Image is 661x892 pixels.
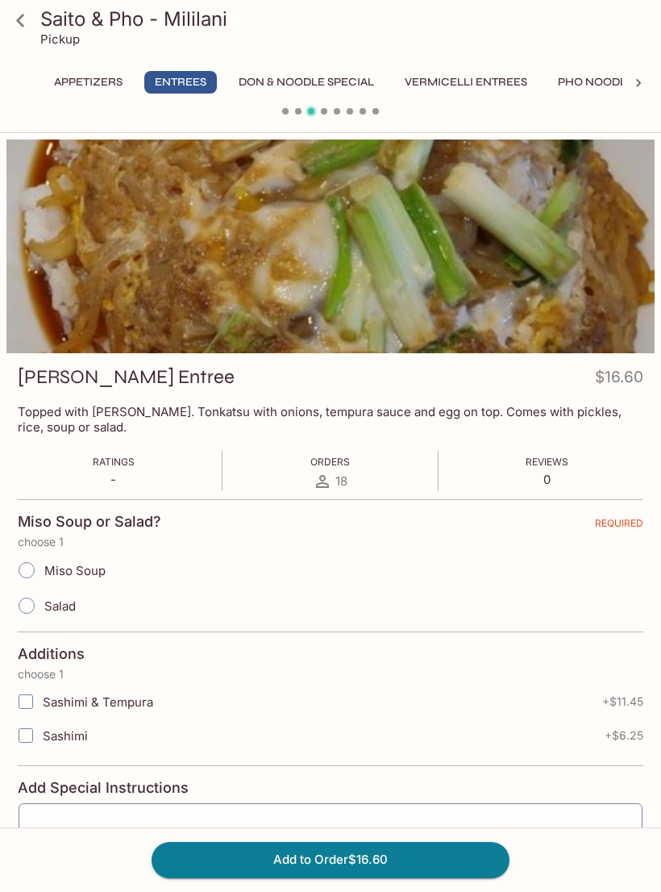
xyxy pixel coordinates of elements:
p: choose 1 [18,668,643,681]
span: REQUIRED [595,517,643,536]
span: Salad [44,598,76,614]
p: 0 [526,472,568,487]
p: choose 1 [18,536,643,548]
span: Orders [310,456,350,468]
button: Vermicelli Entrees [396,71,536,94]
button: Appetizers [45,71,131,94]
h4: Add Special Instructions [18,779,643,797]
h4: $16.60 [595,365,643,396]
div: Katsu Tama Entree [6,140,655,353]
span: 18 [335,473,347,489]
span: Sashimi & Tempura [43,694,153,710]
span: Sashimi [43,728,88,744]
span: Ratings [93,456,135,468]
h3: [PERSON_NAME] Entree [18,365,235,390]
p: Topped with [PERSON_NAME]. Tonkatsu with onions, tempura sauce and egg on top. Comes with pickles... [18,404,643,435]
button: Entrees [144,71,217,94]
span: + $11.45 [602,695,643,708]
p: Pickup [40,31,80,47]
h4: Additions [18,645,85,663]
span: Miso Soup [44,563,106,578]
h4: Miso Soup or Salad? [18,513,161,531]
span: Reviews [526,456,568,468]
h3: Saito & Pho - Mililani [40,6,648,31]
span: + $6.25 [605,729,643,742]
button: Add to Order$16.60 [152,842,509,877]
button: Don & Noodle Special [230,71,383,94]
p: - [93,472,135,487]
